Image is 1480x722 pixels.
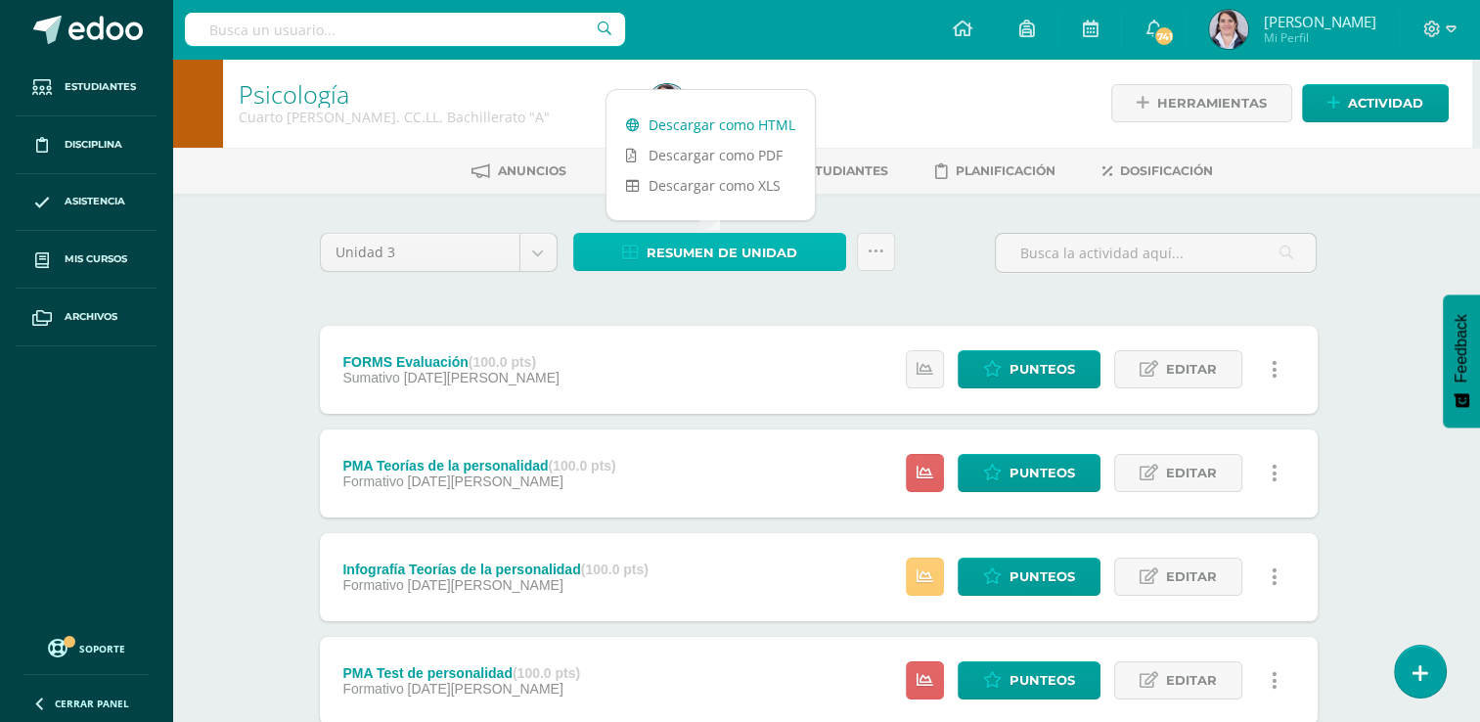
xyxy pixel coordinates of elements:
a: Punteos [958,661,1100,699]
strong: (100.0 pts) [513,665,580,681]
span: Dosificación [1120,163,1213,178]
span: [DATE][PERSON_NAME] [408,474,563,489]
span: Editar [1166,662,1217,699]
span: Cerrar panel [55,697,129,710]
span: 741 [1153,25,1175,47]
strong: (100.0 pts) [548,458,615,474]
a: Descargar como PDF [606,140,815,170]
a: Punteos [958,558,1100,596]
a: Descargar como HTML [606,110,815,140]
a: Archivos [16,289,157,346]
a: Punteos [958,454,1100,492]
span: Estudiantes [799,163,888,178]
span: Estudiantes [65,79,136,95]
img: fcdda600d1f9d86fa9476b2715ffd3dc.png [648,84,687,123]
span: [PERSON_NAME] [1263,12,1375,31]
strong: (100.0 pts) [469,354,536,370]
span: Punteos [1009,455,1075,491]
span: Sumativo [342,370,399,385]
span: Anuncios [498,163,566,178]
span: Actividad [1348,85,1423,121]
span: Mi Perfil [1263,29,1375,46]
span: Punteos [1009,662,1075,699]
span: Asistencia [65,194,125,209]
a: Estudiantes [771,156,888,187]
a: Descargar como XLS [606,170,815,201]
a: Planificación [935,156,1055,187]
a: Unidad 3 [321,234,557,271]
a: Asistencia [16,174,157,232]
a: Anuncios [471,156,566,187]
div: FORMS Evaluación [342,354,559,370]
a: Actividad [1302,84,1449,122]
a: Disciplina [16,116,157,174]
strong: (100.0 pts) [581,562,649,577]
a: Dosificación [1102,156,1213,187]
a: Punteos [958,350,1100,388]
span: Formativo [342,474,403,489]
div: PMA Teorías de la personalidad [342,458,615,474]
div: PMA Test de personalidad [342,665,580,681]
span: Editar [1166,351,1217,387]
span: Feedback [1453,314,1470,383]
span: [DATE][PERSON_NAME] [408,577,563,593]
a: Psicología [239,77,349,111]
a: Herramientas [1111,84,1292,122]
span: Formativo [342,681,403,697]
span: Punteos [1009,351,1075,387]
button: Feedback - Mostrar encuesta [1443,294,1480,428]
h1: Psicología [239,80,624,108]
img: fcdda600d1f9d86fa9476b2715ffd3dc.png [1209,10,1248,49]
span: Punteos [1009,559,1075,595]
div: Infografía Teorías de la personalidad [342,562,649,577]
input: Busca un usuario... [185,13,625,46]
span: [DATE][PERSON_NAME] [404,370,560,385]
span: Mis cursos [65,251,127,267]
span: Disciplina [65,137,122,153]
span: Resumen de unidad [647,235,797,271]
span: Formativo [342,577,403,593]
input: Busca la actividad aquí... [996,234,1316,272]
span: [DATE][PERSON_NAME] [408,681,563,697]
span: Editar [1166,559,1217,595]
a: Mis cursos [16,231,157,289]
span: Soporte [79,642,125,655]
a: Soporte [23,634,149,660]
span: Planificación [956,163,1055,178]
a: Resumen de unidad [573,233,846,271]
span: Unidad 3 [336,234,505,271]
span: Herramientas [1157,85,1267,121]
span: Archivos [65,309,117,325]
div: Cuarto Bach. CC.LL. Bachillerato 'A' [239,108,624,126]
span: Editar [1166,455,1217,491]
a: Estudiantes [16,59,157,116]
